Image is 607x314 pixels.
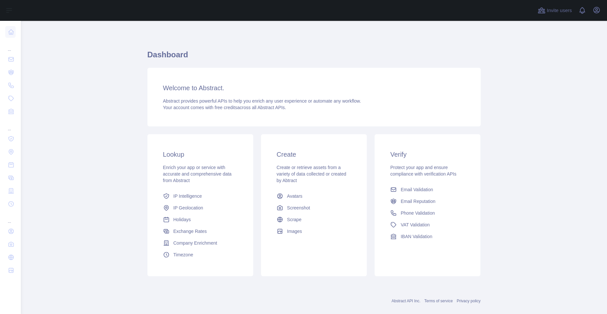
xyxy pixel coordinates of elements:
a: Holidays [160,214,240,225]
h3: Welcome to Abstract. [163,83,465,93]
span: IP Geolocation [173,205,203,211]
span: IBAN Validation [401,233,432,240]
div: ... [5,211,16,224]
div: ... [5,39,16,52]
h1: Dashboard [147,50,481,65]
span: Email Validation [401,186,433,193]
a: Terms of service [424,299,453,303]
span: Exchange Rates [173,228,207,235]
span: Screenshot [287,205,310,211]
button: Invite users [536,5,573,16]
h3: Lookup [163,150,238,159]
span: Images [287,228,302,235]
span: Abstract provides powerful APIs to help you enrich any user experience or automate any workflow. [163,98,361,104]
span: Create or retrieve assets from a variety of data collected or created by Abtract [277,165,346,183]
span: Phone Validation [401,210,435,216]
a: Email Reputation [388,195,467,207]
h3: Verify [390,150,465,159]
a: Company Enrichment [160,237,240,249]
span: Invite users [547,7,572,14]
a: IP Geolocation [160,202,240,214]
a: Avatars [274,190,354,202]
a: Images [274,225,354,237]
span: Email Reputation [401,198,435,205]
a: Abstract API Inc. [392,299,421,303]
a: IP Intelligence [160,190,240,202]
span: Holidays [173,216,191,223]
a: Screenshot [274,202,354,214]
a: IBAN Validation [388,231,467,242]
div: ... [5,119,16,132]
a: Timezone [160,249,240,261]
span: Scrape [287,216,301,223]
span: Protect your app and ensure compliance with verification APIs [390,165,456,177]
span: VAT Validation [401,221,430,228]
a: Email Validation [388,184,467,195]
a: Privacy policy [457,299,480,303]
span: free credits [215,105,237,110]
a: Scrape [274,214,354,225]
span: Avatars [287,193,302,199]
a: VAT Validation [388,219,467,231]
span: Your account comes with across all Abstract APIs. [163,105,286,110]
span: IP Intelligence [173,193,202,199]
a: Phone Validation [388,207,467,219]
h3: Create [277,150,351,159]
span: Company Enrichment [173,240,217,246]
a: Exchange Rates [160,225,240,237]
span: Timezone [173,251,193,258]
span: Enrich your app or service with accurate and comprehensive data from Abstract [163,165,232,183]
